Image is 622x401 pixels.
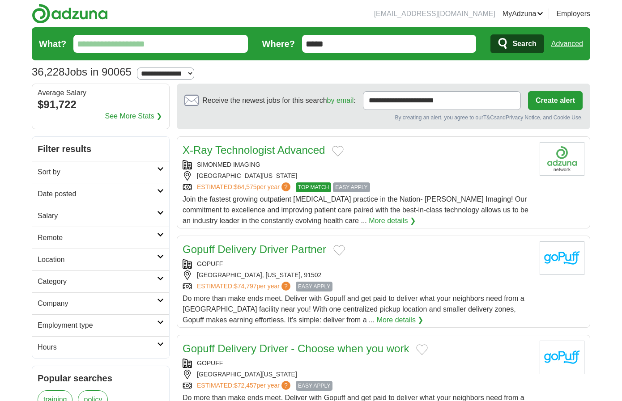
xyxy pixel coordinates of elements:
[281,282,290,291] span: ?
[32,314,169,336] a: Employment type
[32,205,169,227] a: Salary
[296,381,332,391] span: EASY APPLY
[38,320,157,331] h2: Employment type
[183,370,533,379] div: [GEOGRAPHIC_DATA][US_STATE]
[374,8,495,19] li: [EMAIL_ADDRESS][DOMAIN_NAME]
[39,37,66,51] label: What?
[540,142,584,176] img: Company logo
[551,35,583,53] a: Advanced
[183,270,533,280] div: [GEOGRAPHIC_DATA], [US_STATE], 91502
[234,183,257,190] span: $64,575
[184,114,583,122] div: By creating an alert, you agree to our and , and Cookie Use.
[327,97,354,104] a: by email
[369,215,416,226] a: More details ❯
[234,283,257,290] span: $74,797
[38,97,164,113] div: $91,722
[183,342,409,355] a: Gopuff Delivery Driver - Choose when you work
[32,336,169,358] a: Hours
[281,381,290,390] span: ?
[512,35,536,53] span: Search
[183,171,533,181] div: [GEOGRAPHIC_DATA][US_STATE]
[38,371,164,385] h2: Popular searches
[38,342,157,353] h2: Hours
[183,160,533,169] div: SIMONMED IMAGING
[197,381,292,391] a: ESTIMATED:$72,457per year?
[197,359,223,367] a: GOPUFF
[234,382,257,389] span: $72,457
[32,183,169,205] a: Date posted
[483,114,497,121] a: T&Cs
[540,341,584,374] img: goPuff logo
[32,270,169,292] a: Category
[183,144,325,156] a: X-Ray Technologist Advanced
[262,37,295,51] label: Where?
[32,4,108,24] img: Adzuna logo
[333,182,370,192] span: EASY APPLY
[183,243,326,255] a: Gopuff Delivery Driver Partner
[197,282,292,291] a: ESTIMATED:$74,797per year?
[540,241,584,275] img: goPuff logo
[32,161,169,183] a: Sort by
[506,114,540,121] a: Privacy Notice
[32,292,169,314] a: Company
[32,66,132,78] h1: Jobs in 90065
[38,232,157,243] h2: Remote
[32,137,169,161] h2: Filter results
[281,182,290,191] span: ?
[105,111,162,122] a: See More Stats ❯
[503,8,544,19] a: MyAdzuna
[38,211,157,221] h2: Salary
[38,276,157,287] h2: Category
[183,195,528,224] span: Join the fastest growing outpatient [MEDICAL_DATA] practice in the Nation- [PERSON_NAME] Imaging!...
[38,254,157,265] h2: Location
[197,182,292,192] a: ESTIMATED:$64,575per year?
[556,8,590,19] a: Employers
[183,295,524,324] span: Do more than make ends meet. Deliver with Gopuff and get paid to deliver what your neighbors need...
[32,64,64,80] span: 36,228
[528,91,583,110] button: Create alert
[332,146,344,156] button: Add to favorite jobs
[333,245,345,256] button: Add to favorite jobs
[416,344,428,355] button: Add to favorite jobs
[38,189,157,199] h2: Date posted
[32,249,169,270] a: Location
[377,315,424,325] a: More details ❯
[38,298,157,309] h2: Company
[296,282,332,291] span: EASY APPLY
[38,89,164,97] div: Average Salary
[490,34,544,53] button: Search
[202,95,355,106] span: Receive the newest jobs for this search :
[197,260,223,267] a: GOPUFF
[32,227,169,249] a: Remote
[296,182,331,192] span: TOP MATCH
[38,167,157,177] h2: Sort by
